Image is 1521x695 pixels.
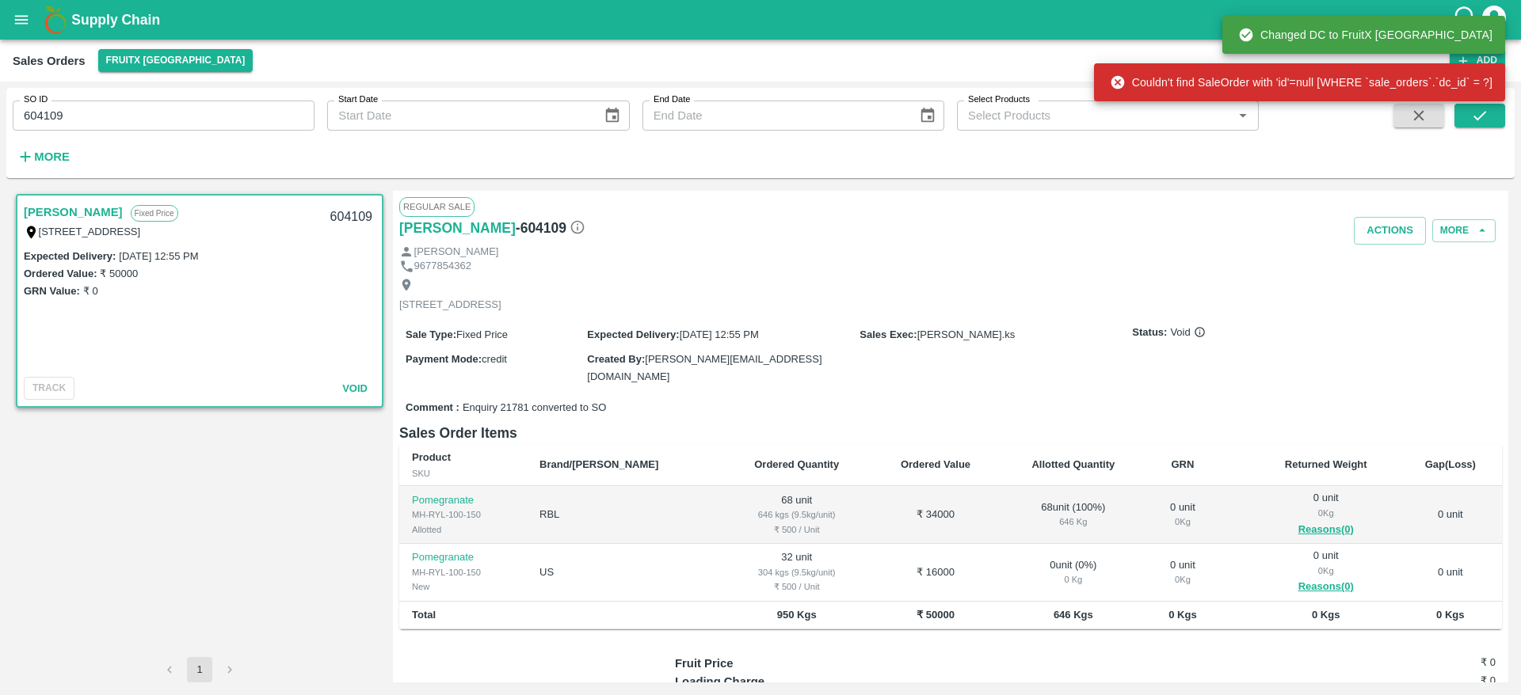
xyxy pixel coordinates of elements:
label: Expected Delivery : [587,329,679,340]
b: 950 Kgs [777,609,817,621]
td: ₹ 16000 [871,544,1001,602]
div: 304 kgs (9.5kg/unit) [735,565,859,579]
div: 0 Kg [1159,515,1206,529]
div: 0 Kg [1266,564,1386,578]
td: 0 unit [1399,486,1502,544]
span: Void [342,382,368,394]
label: Payment Mode : [406,353,482,365]
p: [PERSON_NAME] [414,245,499,260]
p: [STREET_ADDRESS] [399,298,501,313]
td: 68 unit [722,486,871,544]
button: page 1 [187,657,212,682]
p: Fruit Price [675,655,880,672]
b: Ordered Value [901,458,970,470]
a: [PERSON_NAME] [24,202,123,222]
p: Loading Charge [675,673,880,690]
div: Sales Orders [13,51,86,71]
div: 68 unit ( 100 %) [1012,500,1134,530]
p: Pomegranate [412,550,514,565]
button: Reasons(0) [1266,521,1386,539]
input: Enter SO ID [13,101,314,131]
input: End Date [642,101,906,131]
b: 0 Kgs [1436,609,1464,621]
div: Allotted [412,522,514,537]
label: Sale Type : [406,329,456,340]
div: 0 Kg [1159,572,1206,587]
p: Fixed Price [131,205,178,222]
label: Created By : [587,353,645,365]
input: Select Products [962,105,1228,126]
div: Couldn't find SaleOrder with 'id'=null [WHERE `sale_orders`.`dc_id` = ?] [1110,68,1492,97]
span: [PERSON_NAME].ks [917,329,1016,340]
button: Select DC [98,49,253,72]
label: [DATE] 12:55 PM [119,250,198,262]
b: Ordered Quantity [754,458,839,470]
label: Start Date [338,93,378,106]
span: Regular Sale [399,197,475,216]
button: Choose date [913,101,943,131]
button: Actions [1354,217,1426,245]
label: GRN Value: [24,285,80,297]
strong: More [34,150,70,163]
div: New [412,579,514,594]
input: Start Date [327,101,591,131]
label: SO ID [24,93,48,106]
td: US [527,544,722,602]
td: 0 unit [1399,544,1502,602]
label: ₹ 0 [83,285,98,297]
b: Total [412,609,436,621]
b: Allotted Quantity [1031,458,1115,470]
nav: pagination navigation [154,657,245,682]
h6: ₹ 0 [1359,655,1496,670]
a: Supply Chain [71,9,1452,31]
b: GRN [1172,458,1195,470]
label: Sales Exec : [860,329,917,340]
b: Returned Weight [1285,458,1367,470]
div: SKU [412,466,514,480]
b: Brand/[PERSON_NAME] [539,458,658,470]
span: [DATE] 12:55 PM [680,329,759,340]
div: 646 kgs (9.5kg/unit) [735,507,859,522]
div: ₹ 500 / Unit [735,522,859,537]
span: credit [482,353,507,365]
button: More [1432,219,1496,242]
button: open drawer [3,2,40,38]
b: Product [412,451,451,463]
label: [STREET_ADDRESS] [39,226,141,237]
button: Open [1233,105,1253,126]
p: 9677854362 [414,259,471,274]
span: Enquiry 21781 converted to SO [463,401,606,416]
div: ₹ 500 / Unit [735,579,859,594]
label: Expected Delivery : [24,250,116,262]
img: logo [40,4,71,36]
p: Pomegranate [412,493,514,508]
button: More [13,143,74,170]
div: MH-RYL-100-150 [412,507,514,522]
b: 0 Kgs [1312,609,1340,621]
label: Select Products [968,93,1030,106]
b: Gap(Loss) [1425,458,1476,470]
div: 0 unit [1266,549,1386,596]
div: 0 unit [1159,558,1206,587]
h6: - 604109 [516,217,585,239]
label: End Date [654,93,690,106]
a: [PERSON_NAME] [399,217,516,239]
b: ₹ 50000 [917,609,955,621]
td: 32 unit [722,544,871,602]
td: RBL [527,486,722,544]
h6: ₹ 0 [1359,673,1496,689]
span: Void [1170,325,1205,340]
b: Supply Chain [71,12,160,28]
div: 646 Kg [1012,515,1134,529]
h6: Sales Order Items [399,422,1502,444]
span: Fixed Price [456,329,508,340]
div: 0 unit [1159,500,1206,530]
div: 604109 [321,199,382,236]
div: customer-support [1452,6,1480,34]
div: 0 Kg [1012,572,1134,587]
div: MH-RYL-100-150 [412,565,514,579]
div: account of current user [1480,3,1508,36]
label: Comment : [406,401,459,416]
b: 0 Kgs [1168,609,1196,621]
td: ₹ 34000 [871,486,1001,544]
